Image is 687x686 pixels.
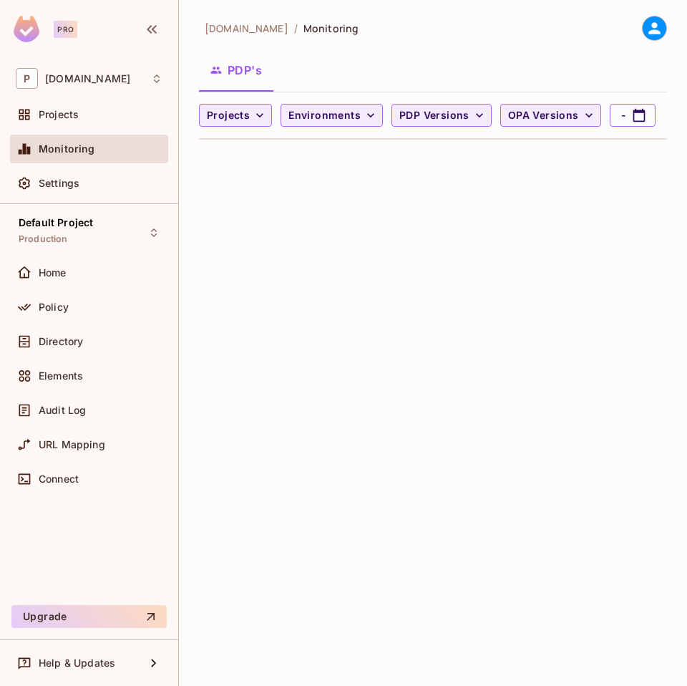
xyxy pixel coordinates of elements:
span: Settings [39,178,79,189]
span: Directory [39,336,83,347]
button: - [610,104,656,127]
span: P [16,68,38,89]
span: Elements [39,370,83,382]
span: Default Project [19,217,93,228]
button: Environments [281,104,383,127]
span: Workspace: permit.io [45,73,130,84]
span: Environments [288,107,361,125]
span: PDP Versions [399,107,469,125]
span: Connect [39,473,79,485]
span: Policy [39,301,69,313]
img: SReyMgAAAABJRU5ErkJggg== [14,16,39,42]
button: PDP's [199,52,273,88]
span: Audit Log [39,405,86,416]
span: Monitoring [303,21,359,35]
span: OPA Versions [508,107,579,125]
span: Home [39,267,67,279]
span: Projects [39,109,79,120]
button: Upgrade [11,605,167,628]
span: the active workspace [205,21,288,35]
span: Help & Updates [39,657,115,669]
button: PDP Versions [391,104,492,127]
div: Pro [54,21,77,38]
button: Projects [199,104,272,127]
span: Projects [207,107,250,125]
span: Monitoring [39,143,95,155]
span: Production [19,233,68,245]
li: / [294,21,298,35]
span: URL Mapping [39,439,105,450]
button: OPA Versions [500,104,601,127]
